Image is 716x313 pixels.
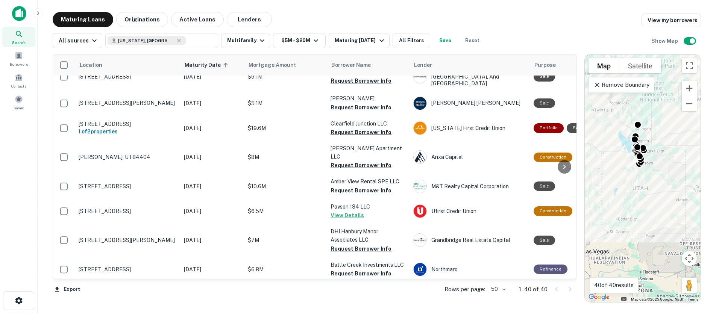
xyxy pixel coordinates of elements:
[414,263,426,276] img: picture
[248,207,323,215] p: $6.5M
[688,297,698,301] a: Terms
[534,60,556,70] span: Purpose
[331,119,406,128] p: Clearfield Junction LLC
[335,36,386,45] div: Maturing [DATE]
[331,211,364,220] button: View Details
[79,208,176,215] p: [STREET_ADDRESS]
[2,70,35,91] a: Contacts
[185,60,231,70] span: Maturity Date
[631,297,683,301] span: Map data ©2025 Google, INEGI
[413,150,526,164] div: Arixa Capital
[53,12,113,27] button: Maturing Loans
[678,253,716,289] div: Chat Widget
[11,83,26,89] span: Contacts
[79,127,176,136] h6: 1 of 2 properties
[248,182,323,191] p: $10.6M
[331,60,371,70] span: Borrower Name
[413,204,526,218] div: Ufirst Credit Union
[331,144,406,161] p: [PERSON_NAME] Apartment LLC
[2,92,35,112] a: Saved
[682,58,697,73] button: Toggle fullscreen view
[414,70,426,83] img: picture
[331,227,406,244] p: DHI Hanbury Manor Associates LLC
[14,105,24,111] span: Saved
[414,205,426,218] img: picture
[414,97,426,110] img: picture
[79,237,176,243] p: [STREET_ADDRESS][PERSON_NAME]
[327,54,410,76] th: Borrower Name
[184,182,240,191] p: [DATE]
[414,234,426,246] img: picture
[331,269,391,278] button: Request Borrower Info
[587,292,611,302] a: Open this area in Google Maps (opens a new window)
[393,33,430,48] button: All Filters
[534,123,564,133] div: This is a portfolio loan with 2 properties
[413,121,526,135] div: [US_STATE] First Credit Union
[534,206,572,216] div: This loan purpose was for construction
[184,99,240,107] p: [DATE]
[244,54,327,76] th: Mortgage Amount
[585,54,701,302] div: 0 0
[534,72,555,81] div: Sale
[331,177,406,186] p: Amber View Rental SPE LLC
[530,54,592,76] th: Purpose
[221,33,270,48] button: Multifamily
[414,151,426,163] img: picture
[331,103,391,112] button: Request Borrower Info
[75,54,180,76] th: Location
[589,58,619,73] button: Show street map
[413,180,526,193] div: M&T Realty Capital Corporation
[331,261,406,269] p: Battle Creek Investments LLC
[180,54,244,76] th: Maturity Date
[331,186,391,195] button: Request Borrower Info
[248,153,323,161] p: $8M
[619,58,661,73] button: Show satellite imagery
[10,61,28,67] span: Borrowers
[413,263,526,276] div: Northmarq
[593,80,649,89] p: Remove Boundary
[410,54,530,76] th: Lender
[184,236,240,244] p: [DATE]
[331,244,391,253] button: Request Borrower Info
[79,73,176,80] p: [STREET_ADDRESS]
[642,14,701,27] a: View my borrowers
[2,48,35,69] a: Borrowers
[2,27,35,47] a: Search
[534,153,572,162] div: This loan purpose was for construction
[621,297,626,301] button: Keyboard shortcuts
[331,76,391,85] button: Request Borrower Info
[227,12,272,27] button: Lenders
[59,36,99,45] div: All sources
[171,12,224,27] button: Active Loans
[79,266,176,273] p: [STREET_ADDRESS]
[79,121,176,127] p: [STREET_ADDRESS]
[248,236,323,244] p: $7M
[519,285,548,294] p: 1–40 of 40
[414,60,432,70] span: Lender
[433,33,457,48] button: Save your search to get updates of matches that match your search criteria.
[413,97,526,110] div: [PERSON_NAME] [PERSON_NAME]
[682,96,697,111] button: Zoom out
[79,60,102,70] span: Location
[331,161,391,170] button: Request Borrower Info
[534,265,567,274] div: This loan purpose was for refinancing
[79,183,176,190] p: [STREET_ADDRESS]
[118,37,174,44] span: [US_STATE], [GEOGRAPHIC_DATA]
[329,33,389,48] button: Maturing [DATE]
[682,251,697,266] button: Map camera controls
[534,236,555,245] div: Sale
[444,285,485,294] p: Rows per page:
[248,73,323,81] p: $9.1M
[460,33,484,48] button: Reset
[184,73,240,81] p: [DATE]
[53,284,82,295] button: Export
[79,154,176,160] p: [PERSON_NAME], UT84404
[248,265,323,274] p: $6.8M
[331,94,406,103] p: [PERSON_NAME]
[413,233,526,247] div: Grandbridge Real Estate Capital
[331,128,391,137] button: Request Borrower Info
